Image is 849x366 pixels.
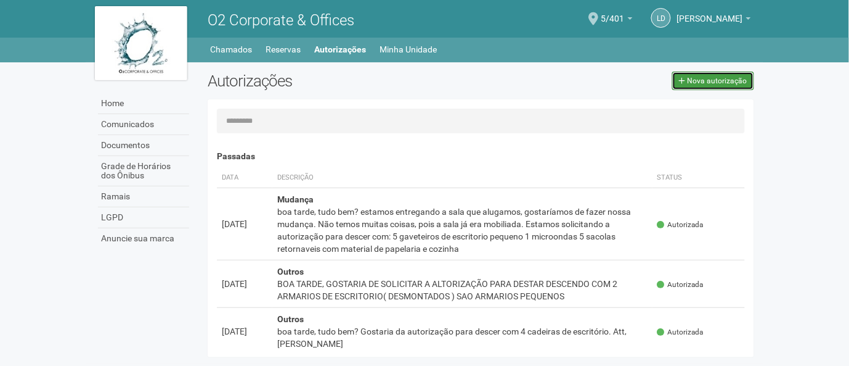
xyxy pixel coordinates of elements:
div: [DATE] [222,325,267,338]
th: Status [652,168,745,188]
strong: Outros [277,314,304,324]
div: boa tarde, tudo bem? estamos entregando a sala que alugamos, gostaríamos de fazer nossa mudança. ... [277,206,648,255]
th: Data [217,168,272,188]
a: Nova autorização [672,72,754,90]
a: Home [98,93,189,114]
a: LGPD [98,207,189,228]
a: Comunicados [98,114,189,135]
strong: Mudança [277,194,314,204]
a: Grade de Horários dos Ônibus [98,156,189,186]
a: Ramais [98,186,189,207]
span: Autorizada [657,220,704,230]
h2: Autorizações [208,72,471,90]
div: [DATE] [222,218,267,230]
span: Nova autorização [688,77,747,85]
a: Autorizações [314,41,366,58]
a: Reservas [266,41,301,58]
strong: Outros [277,267,304,277]
div: BOA TARDE, GOSTARIA DE SOLICITAR A ALTORIZAÇÃO PARA DESTAR DESCENDO COM 2 ARMARIOS DE ESCRITORIO(... [277,278,648,302]
span: Autorizada [657,280,704,290]
a: Documentos [98,135,189,156]
a: [PERSON_NAME] [677,15,751,25]
span: Luana de Menezes Reis [677,2,743,23]
a: 5/401 [601,15,633,25]
h4: Passadas [217,152,745,161]
a: Ld [651,8,671,28]
a: Chamados [210,41,252,58]
span: Autorizada [657,327,704,338]
a: Anuncie sua marca [98,228,189,249]
div: [DATE] [222,278,267,290]
div: boa tarde, tudo bem? Gostaria da autorização para descer com 4 cadeiras de escritório. Att, [PERS... [277,325,648,350]
th: Descrição [272,168,652,188]
span: 5/401 [601,2,625,23]
span: O2 Corporate & Offices [208,12,354,29]
img: logo.jpg [95,6,187,80]
a: Minha Unidade [380,41,437,58]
